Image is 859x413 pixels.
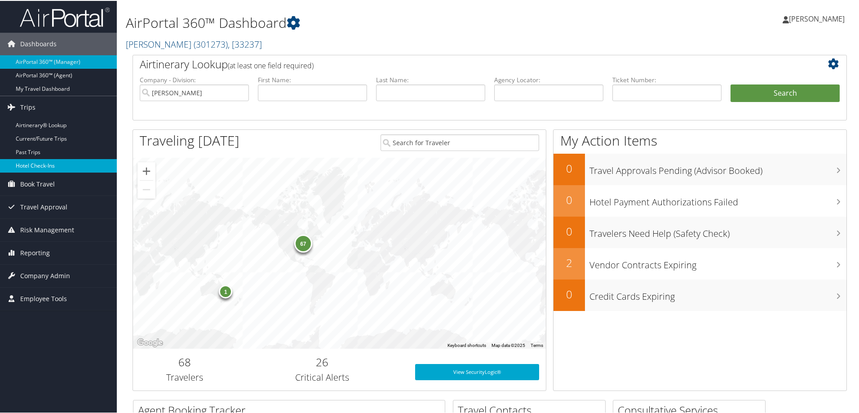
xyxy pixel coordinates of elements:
[228,37,262,49] span: , [ 33237 ]
[20,95,35,118] span: Trips
[126,13,611,31] h1: AirPortal 360™ Dashboard
[491,342,525,347] span: Map data ©2025
[20,218,74,240] span: Risk Management
[494,75,603,84] label: Agency Locator:
[553,184,846,216] a: 0Hotel Payment Authorizations Failed
[553,279,846,310] a: 0Credit Cards Expiring
[20,32,57,54] span: Dashboards
[376,75,485,84] label: Last Name:
[20,195,67,218] span: Travel Approval
[135,336,165,348] a: Open this area in Google Maps (opens a new window)
[589,285,846,302] h3: Credit Cards Expiring
[243,354,402,369] h2: 26
[20,241,50,263] span: Reporting
[126,37,262,49] a: [PERSON_NAME]
[219,284,232,298] div: 1
[381,133,539,150] input: Search for Traveler
[589,191,846,208] h3: Hotel Payment Authorizations Failed
[140,354,230,369] h2: 68
[589,222,846,239] h3: Travelers Need Help (Safety Check)
[415,363,539,379] a: View SecurityLogic®
[20,172,55,195] span: Book Travel
[553,216,846,247] a: 0Travelers Need Help (Safety Check)
[789,13,845,23] span: [PERSON_NAME]
[20,6,110,27] img: airportal-logo.png
[553,160,585,175] h2: 0
[553,286,585,301] h2: 0
[258,75,367,84] label: First Name:
[553,191,585,207] h2: 0
[20,264,70,286] span: Company Admin
[553,254,585,270] h2: 2
[294,234,312,252] div: 67
[589,253,846,271] h3: Vendor Contracts Expiring
[140,130,239,149] h1: Traveling [DATE]
[20,287,67,309] span: Employee Tools
[140,75,249,84] label: Company - Division:
[194,37,228,49] span: ( 301273 )
[228,60,314,70] span: (at least one field required)
[553,247,846,279] a: 2Vendor Contracts Expiring
[553,223,585,238] h2: 0
[553,130,846,149] h1: My Action Items
[447,342,486,348] button: Keyboard shortcuts
[731,84,840,102] button: Search
[243,370,402,383] h3: Critical Alerts
[589,159,846,176] h3: Travel Approvals Pending (Advisor Booked)
[531,342,543,347] a: Terms (opens in new tab)
[137,161,155,179] button: Zoom in
[140,56,780,71] h2: Airtinerary Lookup
[140,370,230,383] h3: Travelers
[783,4,854,31] a: [PERSON_NAME]
[137,180,155,198] button: Zoom out
[135,336,165,348] img: Google
[553,153,846,184] a: 0Travel Approvals Pending (Advisor Booked)
[612,75,722,84] label: Ticket Number:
